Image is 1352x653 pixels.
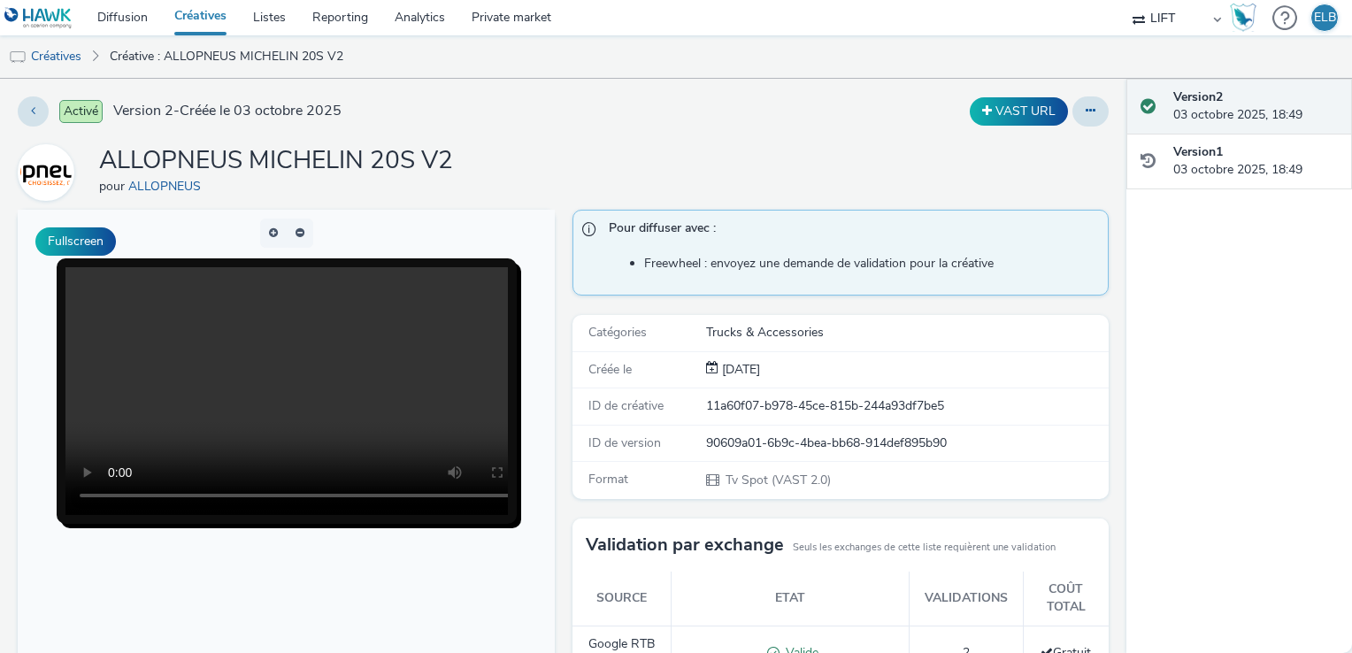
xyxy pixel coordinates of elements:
[4,7,73,29] img: undefined Logo
[588,434,661,451] span: ID de version
[1173,143,1338,180] div: 03 octobre 2025, 18:49
[644,255,1100,273] li: Freewheel : envoyez une demande de validation pour la créative
[1173,88,1223,105] strong: Version 2
[965,97,1072,126] div: Dupliquer la créative en un VAST URL
[18,164,81,181] a: ALLOPNEUS
[588,361,632,378] span: Créée le
[588,324,647,341] span: Catégories
[99,144,453,178] h1: ALLOPNEUS MICHELIN 20S V2
[706,324,1107,342] div: Trucks & Accessories
[59,100,103,123] span: Activé
[35,227,116,256] button: Fullscreen
[572,572,672,626] th: Source
[718,361,760,378] span: [DATE]
[724,472,831,488] span: Tv Spot (VAST 2.0)
[718,361,760,379] div: Création 03 octobre 2025, 18:49
[1023,572,1109,626] th: Coût total
[101,35,352,78] a: Créative : ALLOPNEUS MICHELIN 20S V2
[706,397,1107,415] div: 11a60f07-b978-45ce-815b-244a93df7be5
[1173,143,1223,160] strong: Version 1
[588,397,664,414] span: ID de créative
[9,49,27,66] img: tv
[909,572,1023,626] th: Validations
[128,178,208,195] a: ALLOPNEUS
[609,219,1091,242] span: Pour diffuser avec :
[671,572,909,626] th: Etat
[20,147,72,198] img: ALLOPNEUS
[1314,4,1336,31] div: ELB
[793,541,1056,555] small: Seuls les exchanges de cette liste requièrent une validation
[586,532,784,558] h3: Validation par exchange
[588,471,628,488] span: Format
[1230,4,1256,32] img: Hawk Academy
[1173,88,1338,125] div: 03 octobre 2025, 18:49
[706,434,1107,452] div: 90609a01-6b9c-4bea-bb68-914def895b90
[970,97,1068,126] button: VAST URL
[113,101,342,121] span: Version 2 - Créée le 03 octobre 2025
[1230,4,1264,32] a: Hawk Academy
[99,178,128,195] span: pour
